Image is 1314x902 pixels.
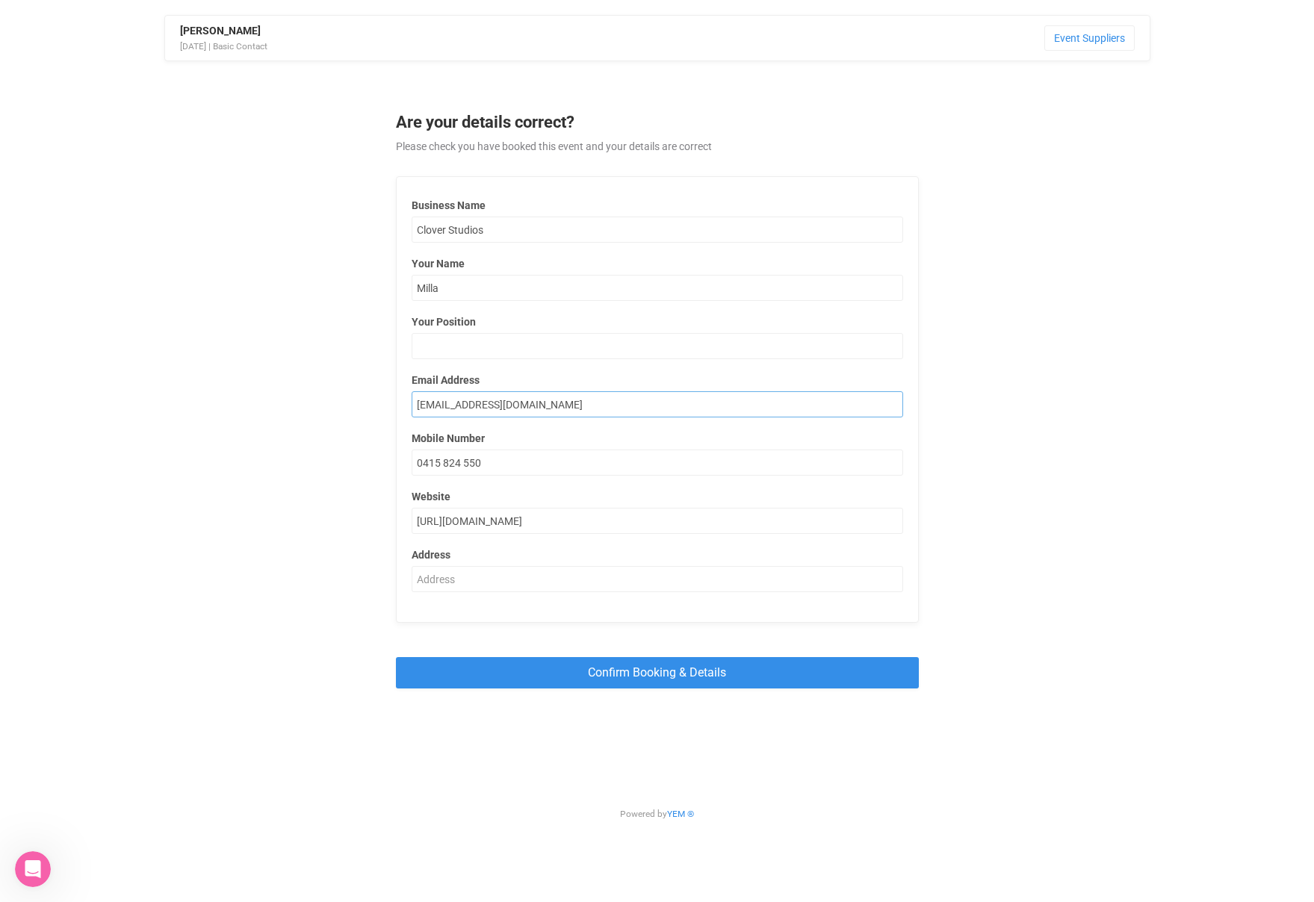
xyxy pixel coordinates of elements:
[667,809,694,819] a: YEM ®
[412,489,903,504] label: Website
[180,41,267,52] small: [DATE] | Basic Contact
[412,198,903,213] label: Business Name
[412,450,903,476] input: Mobile Number
[412,314,903,329] label: Your Position
[412,373,903,388] label: Email Address
[412,391,903,417] input: Email Address
[396,657,919,688] input: Confirm Booking & Details
[412,508,903,534] input: Web Site
[396,113,919,131] h1: Are your details correct?
[412,431,903,446] label: Mobile Number
[15,851,51,887] iframe: Intercom live chat
[1044,25,1135,51] a: Event Suppliers
[412,566,903,592] input: Address
[412,547,903,562] label: Address
[412,256,903,271] label: Your Name
[412,217,903,243] input: Business Name
[396,139,919,154] p: Please check you have booked this event and your details are correct
[180,25,261,37] strong: [PERSON_NAME]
